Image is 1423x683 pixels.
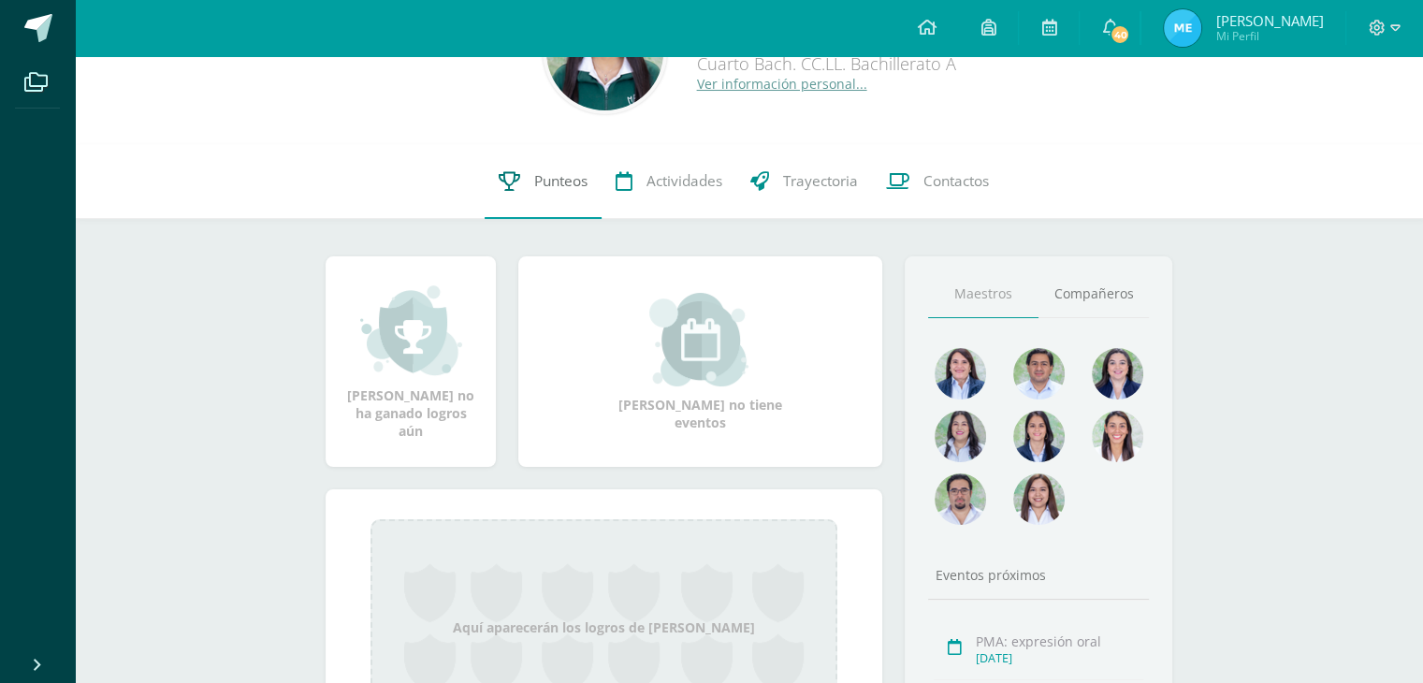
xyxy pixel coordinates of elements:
[923,171,989,191] span: Contactos
[360,283,462,377] img: achievement_small.png
[976,650,1143,666] div: [DATE]
[697,75,867,93] a: Ver información personal...
[1013,348,1065,400] img: 1e7bfa517bf798cc96a9d855bf172288.png
[1215,11,1323,30] span: [PERSON_NAME]
[646,171,722,191] span: Actividades
[976,632,1143,650] div: PMA: expresión oral
[534,171,588,191] span: Punteos
[935,411,986,462] img: 1934cc27df4ca65fd091d7882280e9dd.png
[344,283,477,440] div: [PERSON_NAME] no ha ganado logros aún
[935,348,986,400] img: 4477f7ca9110c21fc6bc39c35d56baaa.png
[935,473,986,525] img: d7e1be39c7a5a7a89cfb5608a6c66141.png
[1092,411,1143,462] img: 38d188cc98c34aa903096de2d1c9671e.png
[485,144,602,219] a: Punteos
[1215,28,1323,44] span: Mi Perfil
[697,52,956,75] div: Cuarto Bach. CC.LL. Bachillerato A
[1013,411,1065,462] img: d4e0c534ae446c0d00535d3bb96704e9.png
[1092,348,1143,400] img: 468d0cd9ecfcbce804e3ccd48d13f1ad.png
[1038,270,1149,318] a: Compañeros
[1164,9,1201,47] img: 1081ff69c784832f7e8e7ec1b2af4791.png
[928,566,1149,584] div: Eventos próximos
[1013,473,1065,525] img: 1be4a43e63524e8157c558615cd4c825.png
[928,270,1038,318] a: Maestros
[649,293,751,386] img: event_small.png
[872,144,1003,219] a: Contactos
[783,171,858,191] span: Trayectoria
[607,293,794,431] div: [PERSON_NAME] no tiene eventos
[1110,24,1130,45] span: 40
[736,144,872,219] a: Trayectoria
[602,144,736,219] a: Actividades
